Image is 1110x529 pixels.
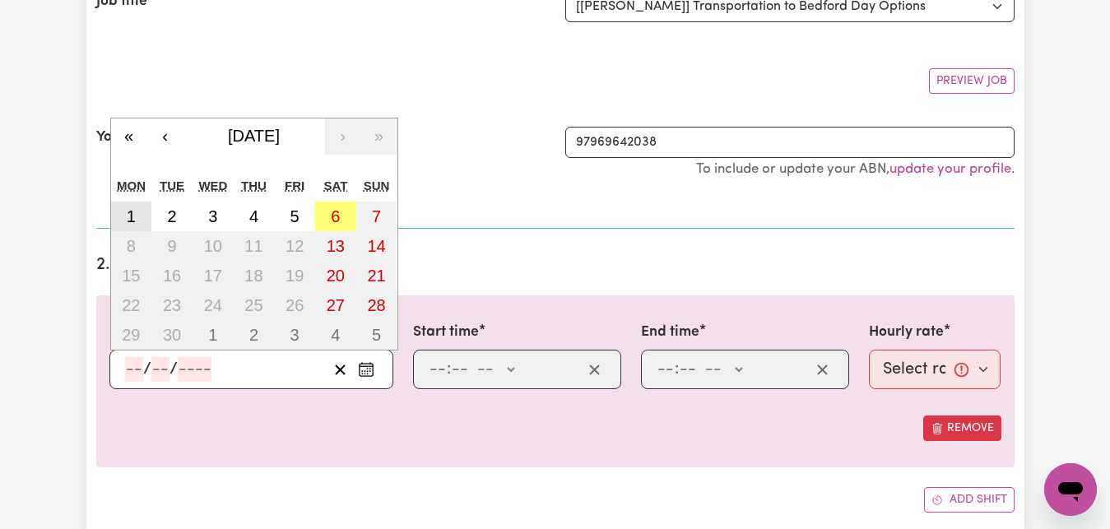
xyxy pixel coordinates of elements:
abbr: September 9, 2025 [167,237,176,255]
span: : [447,360,451,378]
label: Start time [413,322,479,343]
button: Clear date [327,357,353,382]
button: « [111,118,147,155]
input: ---- [178,357,211,382]
abbr: September 6, 2025 [331,207,340,225]
button: September 12, 2025 [274,231,315,261]
abbr: September 18, 2025 [244,267,262,285]
button: October 3, 2025 [274,320,315,350]
button: October 4, 2025 [315,320,356,350]
abbr: September 23, 2025 [163,296,181,314]
input: -- [125,357,143,382]
button: September 3, 2025 [193,202,234,231]
span: / [143,360,151,378]
button: September 19, 2025 [274,261,315,290]
abbr: September 25, 2025 [244,296,262,314]
abbr: Tuesday [160,179,184,193]
button: September 11, 2025 [234,231,275,261]
abbr: September 28, 2025 [367,296,385,314]
iframe: Button to launch messaging window [1044,463,1097,516]
abbr: September 24, 2025 [204,296,222,314]
button: September 6, 2025 [315,202,356,231]
button: September 23, 2025 [151,290,193,320]
abbr: September 21, 2025 [367,267,385,285]
abbr: September 17, 2025 [204,267,222,285]
button: September 24, 2025 [193,290,234,320]
button: September 4, 2025 [234,202,275,231]
abbr: October 3, 2025 [290,326,300,344]
button: September 15, 2025 [111,261,152,290]
button: Remove this shift [923,415,1001,441]
abbr: September 19, 2025 [286,267,304,285]
abbr: October 1, 2025 [208,326,217,344]
button: October 2, 2025 [234,320,275,350]
small: To include or update your ABN, . [696,162,1015,176]
abbr: September 10, 2025 [204,237,222,255]
a: update your profile [889,162,1011,176]
button: September 17, 2025 [193,261,234,290]
button: September 7, 2025 [356,202,397,231]
button: September 29, 2025 [111,320,152,350]
button: September 1, 2025 [111,202,152,231]
abbr: October 4, 2025 [331,326,340,344]
button: › [325,118,361,155]
button: September 21, 2025 [356,261,397,290]
abbr: Wednesday [198,179,227,193]
button: September 14, 2025 [356,231,397,261]
abbr: September 30, 2025 [163,326,181,344]
abbr: Friday [285,179,304,193]
button: September 28, 2025 [356,290,397,320]
button: September 10, 2025 [193,231,234,261]
button: September 30, 2025 [151,320,193,350]
button: September 2, 2025 [151,202,193,231]
abbr: Sunday [364,179,390,193]
abbr: Monday [117,179,146,193]
button: September 5, 2025 [274,202,315,231]
abbr: September 11, 2025 [244,237,262,255]
button: Enter the date of care work [353,357,379,382]
abbr: Thursday [241,179,267,193]
button: September 9, 2025 [151,231,193,261]
label: Hourly rate [869,322,944,343]
button: October 1, 2025 [193,320,234,350]
button: Preview Job [929,68,1015,94]
button: Add another shift [924,487,1015,513]
abbr: September 26, 2025 [286,296,304,314]
button: » [361,118,397,155]
input: -- [657,357,675,382]
input: -- [429,357,447,382]
label: End time [641,322,699,343]
abbr: September 7, 2025 [372,207,381,225]
abbr: September 8, 2025 [127,237,136,255]
abbr: September 29, 2025 [122,326,140,344]
abbr: September 20, 2025 [327,267,345,285]
button: [DATE] [183,118,325,155]
button: ‹ [147,118,183,155]
abbr: September 14, 2025 [367,237,385,255]
button: September 20, 2025 [315,261,356,290]
button: September 18, 2025 [234,261,275,290]
button: October 5, 2025 [356,320,397,350]
abbr: September 3, 2025 [208,207,217,225]
button: September 13, 2025 [315,231,356,261]
input: -- [151,357,170,382]
label: Your ABN [96,127,158,148]
abbr: Saturday [323,179,347,193]
abbr: September 4, 2025 [249,207,258,225]
button: September 26, 2025 [274,290,315,320]
abbr: September 12, 2025 [286,237,304,255]
abbr: October 5, 2025 [372,326,381,344]
abbr: September 1, 2025 [127,207,136,225]
h2: 2. Enter the details of your shift(s) [96,255,1015,276]
button: September 27, 2025 [315,290,356,320]
abbr: September 13, 2025 [327,237,345,255]
input: -- [679,357,697,382]
label: Date of care work [109,322,229,343]
abbr: September 27, 2025 [327,296,345,314]
abbr: September 5, 2025 [290,207,300,225]
button: September 25, 2025 [234,290,275,320]
span: / [170,360,178,378]
abbr: September 2, 2025 [167,207,176,225]
abbr: September 15, 2025 [122,267,140,285]
button: September 22, 2025 [111,290,152,320]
